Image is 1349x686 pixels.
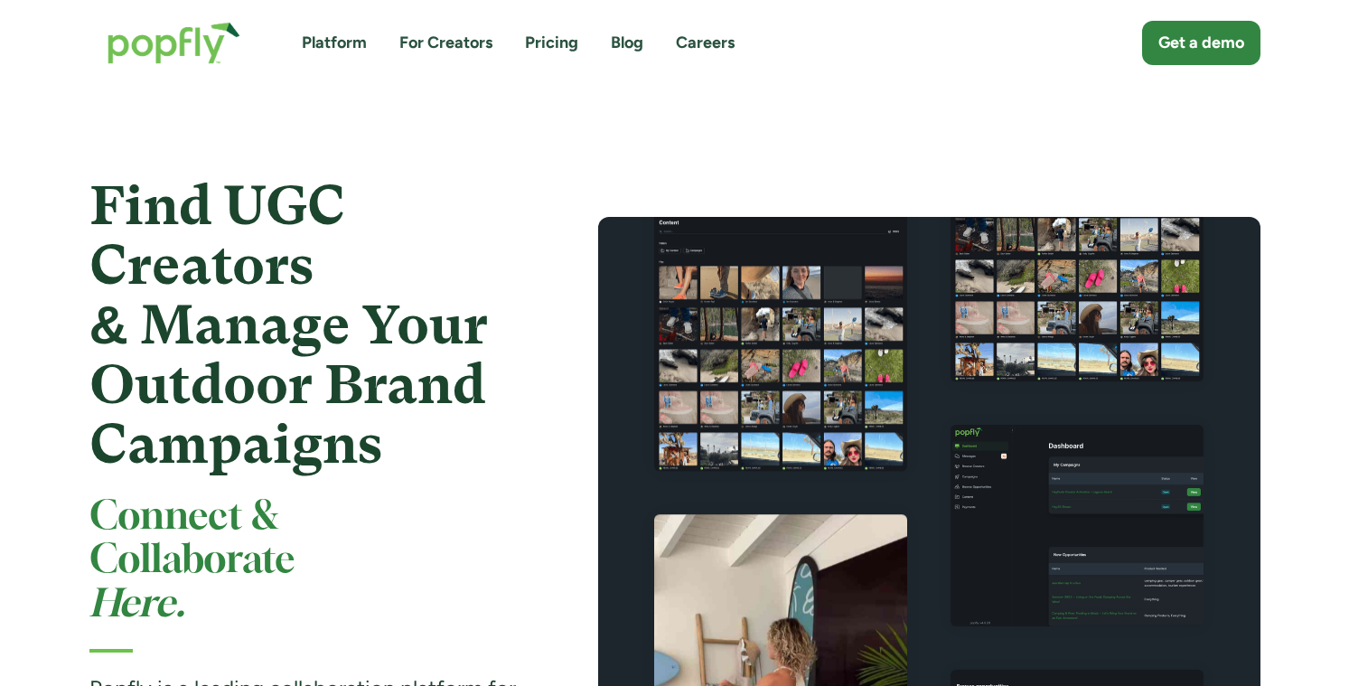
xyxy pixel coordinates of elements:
a: For Creators [399,32,492,54]
a: Blog [611,32,643,54]
h2: Connect & Collaborate [89,496,533,627]
em: Here. [89,587,185,624]
a: home [89,4,258,82]
a: Platform [302,32,367,54]
strong: Find UGC Creators & Manage Your Outdoor Brand Campaigns [89,174,488,475]
a: Get a demo [1142,21,1260,65]
a: Careers [676,32,735,54]
div: Get a demo [1158,32,1244,54]
a: Pricing [525,32,578,54]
